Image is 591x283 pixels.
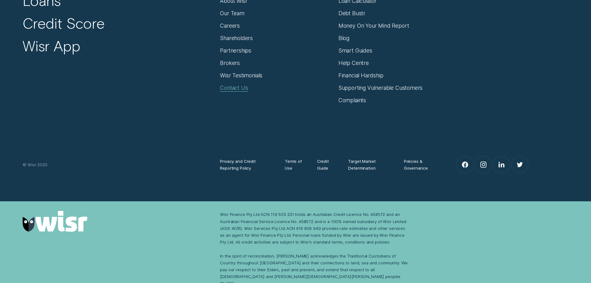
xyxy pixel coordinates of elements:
[220,35,253,42] a: Shareholders
[220,84,248,91] a: Contact Us
[220,158,272,171] a: Privacy and Credit Reporting Policy
[338,22,409,29] a: Money On Your Mind Report
[23,14,105,32] a: Credit Score
[220,60,240,66] a: Brokers
[220,10,244,17] a: Our Team
[23,37,80,55] a: Wisr App
[457,156,473,173] a: Facebook
[338,84,423,91] a: Supporting Vulnerable Customers
[220,47,251,54] a: Partnerships
[338,97,366,104] a: Complaints
[19,161,217,168] div: © Wisr 2025
[317,158,336,171] a: Credit Guide
[338,47,372,54] a: Smart Guides
[475,156,491,173] a: Instagram
[404,158,437,171] a: Policies & Governance
[493,156,510,173] a: LinkedIn
[338,72,383,79] a: Financial Hardship
[338,10,365,17] a: Debt Bustr
[338,35,349,42] a: Blog
[285,158,305,171] a: Terms of Use
[23,211,87,232] img: Wisr
[348,158,391,171] a: Target Market Determination
[220,72,262,79] a: Wisr Testimonials
[338,60,369,66] a: Help Centre
[512,156,528,173] a: Twitter
[220,22,240,29] a: Careers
